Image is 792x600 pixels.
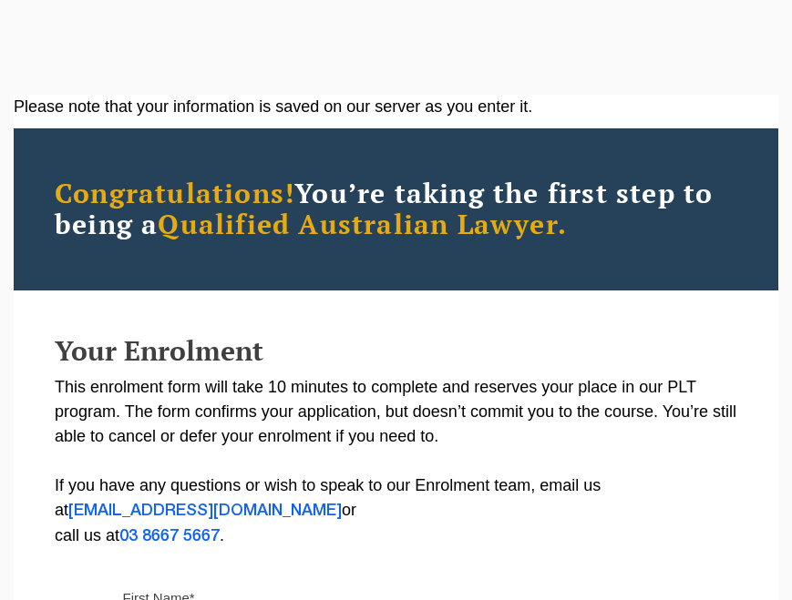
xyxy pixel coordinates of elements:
[55,175,294,211] span: Congratulations!
[55,178,737,240] h2: You’re taking the first step to being a
[119,529,220,544] a: 03 8667 5667
[68,503,342,518] a: [EMAIL_ADDRESS][DOMAIN_NAME]
[55,375,737,549] p: This enrolment form will take 10 minutes to complete and reserves your place in our PLT program. ...
[14,95,778,119] div: Please note that your information is saved on our server as you enter it.
[158,206,567,242] span: Qualified Australian Lawyer.
[55,336,737,366] h2: Your Enrolment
